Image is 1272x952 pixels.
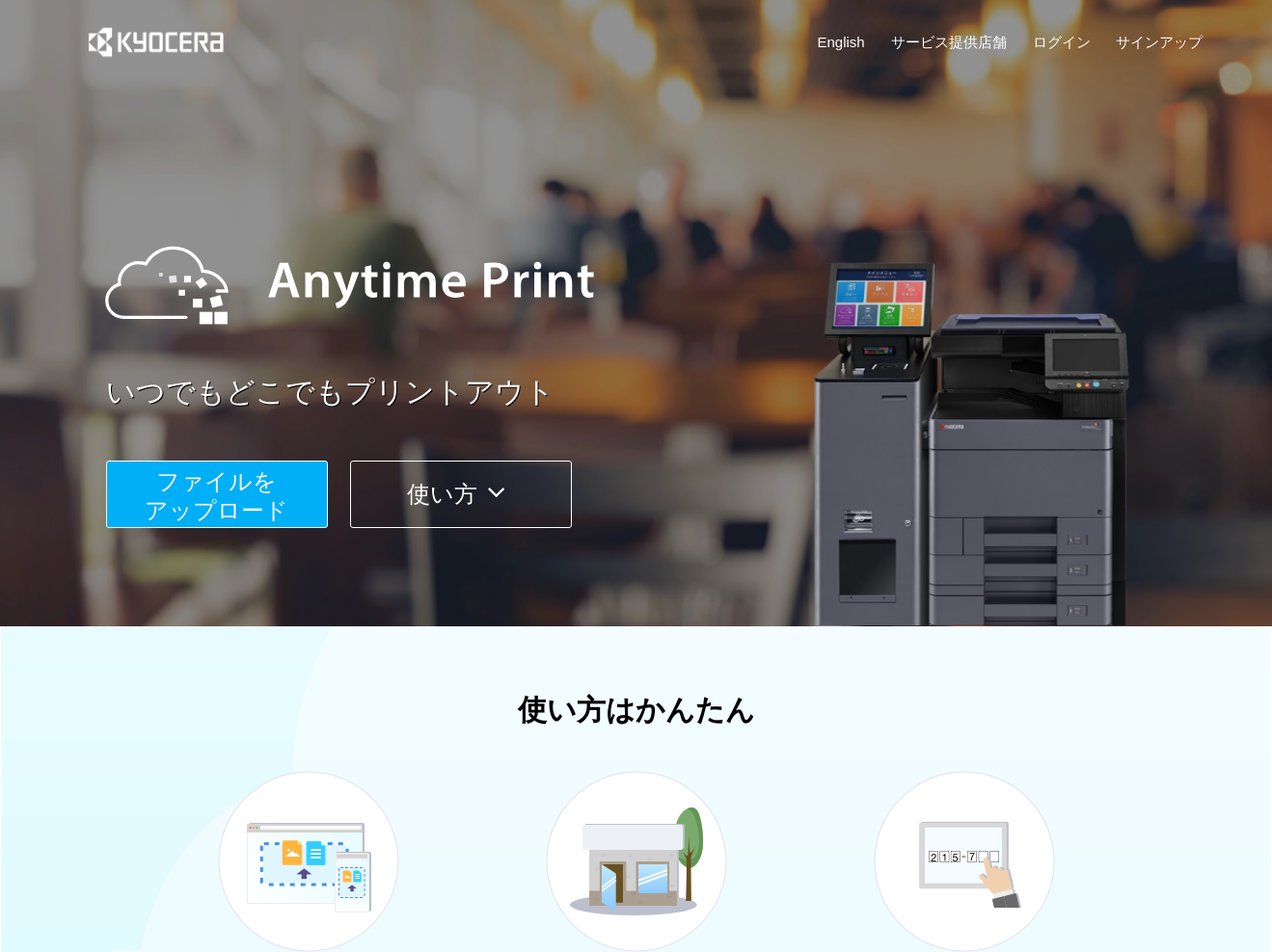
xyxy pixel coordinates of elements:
[106,372,1215,413] a: いつでもどこでもプリントアウト
[145,468,288,523] span: ファイルを ​​アップロード
[1116,32,1203,52] a: サインアップ
[106,461,328,528] button: ファイルを​​アップロード
[350,461,572,528] button: 使い方
[891,32,1007,52] a: サービス提供店舗
[1033,32,1091,52] a: ログイン
[818,32,865,52] a: English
